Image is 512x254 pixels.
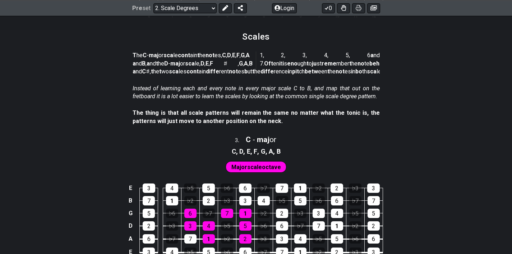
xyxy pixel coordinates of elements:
br-bold: D [227,52,231,59]
div: 2 [368,221,380,231]
div: ♭5 [313,234,325,244]
div: 5 [331,234,343,244]
br-bold: not [336,68,345,75]
td: G [126,207,135,219]
br-bold: . [238,137,239,144]
div: 6 [276,221,288,231]
div: ♭2 [184,196,197,205]
button: Edit Preset [219,3,232,13]
br-bold: F [236,52,240,59]
div: 4 [203,221,215,231]
div: 1 [294,183,306,193]
div: ♭7 [166,234,178,244]
em: Instead of learning each and every note in every major scale C to B, and map that out on the fret... [133,85,380,100]
br-bold: t [159,68,161,75]
br-bold: C [246,135,251,144]
br-bold: diffe [260,68,274,75]
div: 1 [203,234,215,244]
br-bold: , [273,148,275,155]
div: 5 [239,221,252,231]
br-bold: t [349,60,351,67]
div: 4 [294,234,306,244]
div: 1 [239,209,252,218]
div: ♭2 [349,221,361,231]
br-bold: b [244,68,248,75]
p: he - or le ain he es, , , , , , nd , nd he - or le, , , ♯, , , nd ♯, he wo les ain rent es ut he ... [133,51,380,76]
br-bold: C [222,52,226,59]
div: 3 [276,234,288,244]
div: ♭6 [349,234,361,244]
br-bold: G [239,60,243,67]
br-bold: E [232,52,235,59]
br-bold: D [239,148,243,155]
div: ♭3 [166,221,178,231]
div: ♭5 [221,221,233,231]
br-bold: C [142,68,146,75]
td: D [126,219,135,232]
td: B [126,194,135,207]
div: 2 [203,196,215,205]
button: Share Preset [234,3,247,13]
br-bold: D [164,60,168,67]
div: 6 [184,209,197,218]
div: 3 [143,183,155,193]
br-bold: t [306,60,309,67]
br-bold: a [133,60,136,67]
br-bold: diffe [206,68,219,75]
br-bold: not [206,52,215,59]
div: ♭6 [258,221,270,231]
br-bold: E [206,60,209,67]
div: 6 [239,183,252,193]
br-bold: F [254,148,257,155]
div: ♭6 [313,196,325,205]
strong: The thing is that all scale patterns will remain the same no matter what the tonic is, the patter... [133,109,380,124]
br-bold: sca [367,68,377,75]
button: Create image [367,3,380,13]
br-bold: a [147,60,150,67]
br-bold: cont [186,68,199,75]
div: ♭2 [312,183,325,193]
br-bold: maj [257,135,269,144]
div: ♭7 [294,221,306,231]
div: ♭5 [184,183,197,193]
br-bold: B [249,60,253,67]
div: 2 [143,221,155,231]
br-bold: , [266,148,267,155]
section: Scale pitch classes [229,145,284,157]
br-bold: , [250,148,252,155]
div: 7 [313,221,325,231]
span: - or [246,135,276,144]
br-bold: C [143,52,147,59]
div: 7 [143,196,155,205]
br-bold: , [243,148,245,155]
br-bold: T [133,52,137,59]
br-bold: maj [149,52,158,59]
div: ♭5 [276,196,288,205]
br-bold: t [151,68,153,75]
div: 3 [239,196,252,205]
br-bold: pit [292,68,299,75]
div: 5 [202,183,215,193]
br-bold: oct [262,164,271,171]
div: 4 [166,183,178,193]
br-bold: beh [369,60,379,67]
div: ♭3 [221,196,233,205]
div: 2 [331,183,343,193]
div: ♭6 [221,183,233,193]
div: 6 [143,234,155,244]
br-bold: a [370,52,374,59]
button: 0 [322,3,335,13]
div: ♭5 [349,209,361,218]
button: Toggle Dexterity for all fretkits [337,3,350,13]
div: ♭3 [294,209,306,218]
br-bold: maj [170,60,180,67]
br-bold: Oft [264,60,273,67]
div: 7 [221,209,233,218]
div: 6 [368,234,380,244]
div: 2 [239,234,252,244]
br-bold: G [241,52,245,59]
br-bold: i [282,60,284,67]
td: A [126,232,135,246]
br-bold: A [244,60,248,67]
div: 3 [313,209,325,218]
